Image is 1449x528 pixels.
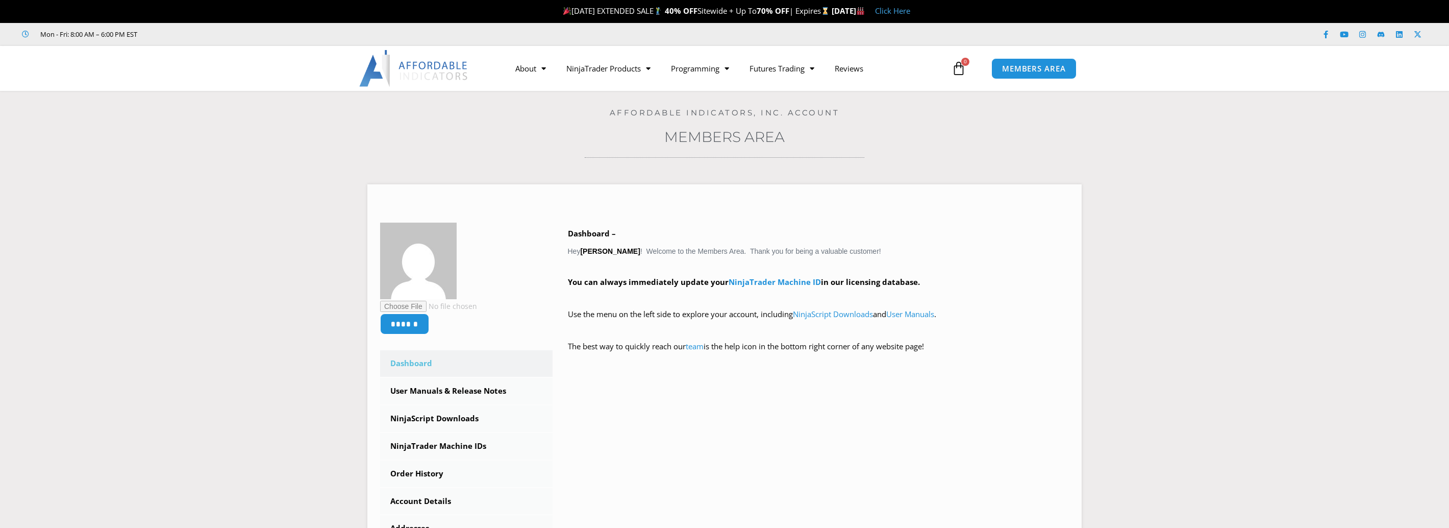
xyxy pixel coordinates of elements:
a: Members Area [664,128,785,146]
span: [DATE] EXTENDED SALE Sitewide + Up To | Expires [561,6,831,16]
strong: You can always immediately update your in our licensing database. [568,277,920,287]
a: NinjaScript Downloads [793,309,873,319]
a: 0 [936,54,981,83]
div: Hey ! Welcome to the Members Area. Thank you for being a valuable customer! [568,227,1069,368]
span: MEMBERS AREA [1002,65,1066,73]
img: 6a77f1cb8eab9a104d3670f68551ad9b89822851f393040af3207301672f12bf [380,223,457,299]
span: Mon - Fri: 8:00 AM – 6:00 PM EST [38,28,137,40]
img: 🎉 [563,7,571,15]
a: NinjaTrader Products [556,57,661,80]
strong: 40% OFF [665,6,697,16]
img: 🏭 [857,7,864,15]
a: Futures Trading [739,57,825,80]
strong: 70% OFF [757,6,789,16]
a: Order History [380,461,553,487]
a: NinjaScript Downloads [380,405,553,432]
a: Account Details [380,488,553,515]
span: 0 [961,58,969,66]
iframe: Customer reviews powered by Trustpilot [152,29,305,39]
img: 🏌️‍♂️ [654,7,662,15]
a: About [505,57,556,80]
a: MEMBERS AREA [991,58,1077,79]
a: Affordable Indicators, Inc. Account [610,108,840,117]
p: The best way to quickly reach our is the help icon in the bottom right corner of any website page! [568,340,1069,368]
strong: [PERSON_NAME] [580,247,640,255]
b: Dashboard – [568,228,616,238]
strong: [DATE] [832,6,865,16]
a: Programming [661,57,739,80]
a: User Manuals [886,309,934,319]
a: team [686,341,704,351]
a: User Manuals & Release Notes [380,378,553,404]
nav: Menu [505,57,949,80]
a: Click Here [875,6,910,16]
img: LogoAI | Affordable Indicators – NinjaTrader [359,50,469,87]
a: NinjaTrader Machine IDs [380,433,553,460]
p: Use the menu on the left side to explore your account, including and . [568,307,1069,336]
a: Reviews [825,57,873,80]
img: ⌛ [821,7,829,15]
a: NinjaTrader Machine ID [729,277,821,287]
a: Dashboard [380,350,553,377]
